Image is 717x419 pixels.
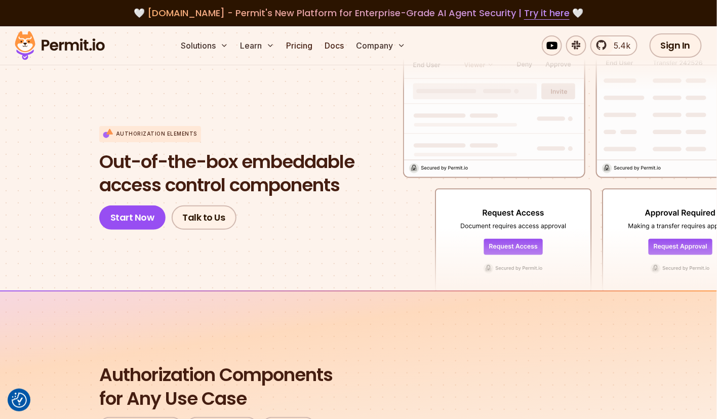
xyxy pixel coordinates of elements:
a: Try it here [524,7,570,20]
button: Solutions [177,35,232,56]
span: Authorization Components [99,363,618,387]
h2: for Any Use Case [99,363,618,411]
a: Start Now [99,205,166,230]
div: 🤍 🤍 [24,6,693,20]
a: 5.4k [590,35,638,56]
span: 5.4k [608,39,630,52]
button: Consent Preferences [12,393,27,408]
span: [DOMAIN_NAME] - Permit's New Platform for Enterprise-Grade AI Agent Security | [147,7,570,19]
a: Pricing [283,35,317,56]
button: Company [352,35,410,56]
img: Permit logo [10,28,109,63]
a: Talk to Us [172,205,236,230]
a: Docs [321,35,348,56]
a: Sign In [650,33,702,58]
img: Revisit consent button [12,393,27,408]
p: Authorization Elements [116,130,197,138]
button: Learn [236,35,278,56]
h1: access control components [99,150,354,198]
span: Out-of-the-box embeddable [99,150,354,174]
